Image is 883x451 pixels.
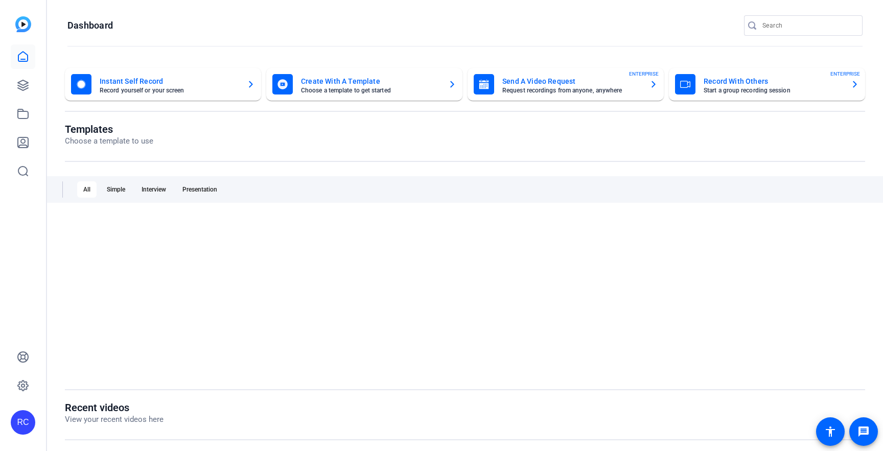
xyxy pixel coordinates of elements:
div: Presentation [176,181,223,198]
mat-card-subtitle: Request recordings from anyone, anywhere [502,87,641,93]
img: blue-gradient.svg [15,16,31,32]
button: Create With A TemplateChoose a template to get started [266,68,462,101]
span: ENTERPRISE [830,70,860,78]
mat-icon: accessibility [824,425,836,438]
h1: Recent videos [65,401,164,414]
button: Instant Self RecordRecord yourself or your screen [65,68,261,101]
div: Simple [101,181,131,198]
p: Choose a template to use [65,135,153,147]
div: RC [11,410,35,435]
button: Record With OthersStart a group recording sessionENTERPRISE [669,68,865,101]
mat-card-subtitle: Start a group recording session [704,87,843,93]
span: ENTERPRISE [629,70,659,78]
h1: Templates [65,123,153,135]
mat-card-title: Record With Others [704,75,843,87]
mat-card-title: Send A Video Request [502,75,641,87]
mat-card-subtitle: Choose a template to get started [301,87,440,93]
mat-card-subtitle: Record yourself or your screen [100,87,239,93]
button: Send A Video RequestRequest recordings from anyone, anywhereENTERPRISE [468,68,664,101]
div: All [77,181,97,198]
mat-card-title: Create With A Template [301,75,440,87]
mat-icon: message [857,425,870,438]
p: View your recent videos here [65,414,164,425]
h1: Dashboard [67,19,113,32]
div: Interview [135,181,172,198]
mat-card-title: Instant Self Record [100,75,239,87]
input: Search [762,19,854,32]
